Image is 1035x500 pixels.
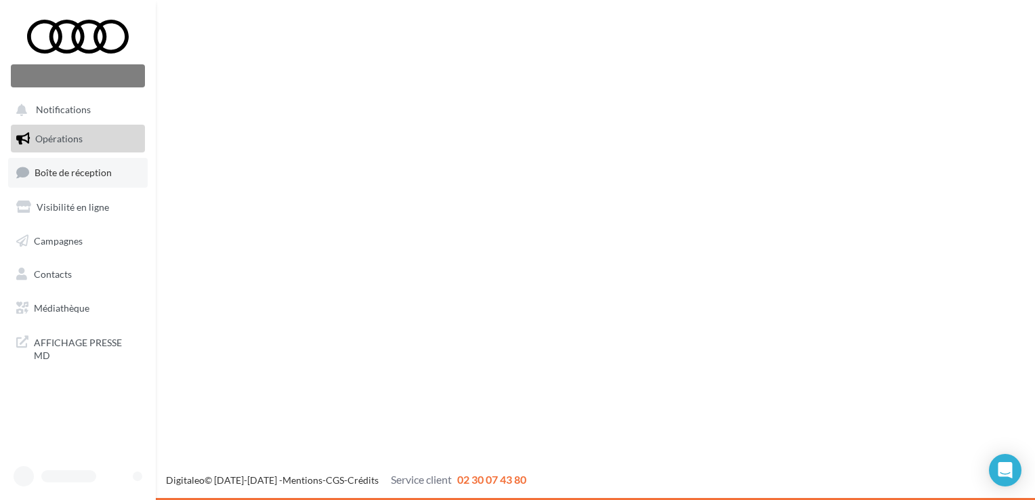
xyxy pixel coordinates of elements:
span: Médiathèque [34,302,89,314]
a: Digitaleo [166,474,205,486]
a: CGS [326,474,344,486]
span: 02 30 07 43 80 [457,473,526,486]
a: Opérations [8,125,148,153]
div: Nouvelle campagne [11,64,145,87]
span: Boîte de réception [35,167,112,178]
span: AFFICHAGE PRESSE MD [34,333,140,362]
a: Contacts [8,260,148,289]
a: Campagnes [8,227,148,255]
span: Opérations [35,133,83,144]
a: AFFICHAGE PRESSE MD [8,328,148,368]
a: Mentions [282,474,322,486]
span: Campagnes [34,234,83,246]
a: Visibilité en ligne [8,193,148,222]
span: Visibilité en ligne [37,201,109,213]
div: Open Intercom Messenger [989,454,1021,486]
a: Médiathèque [8,294,148,322]
a: Crédits [347,474,379,486]
a: Boîte de réception [8,158,148,187]
span: Notifications [36,104,91,116]
span: Contacts [34,268,72,280]
span: Service client [391,473,452,486]
span: © [DATE]-[DATE] - - - [166,474,526,486]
